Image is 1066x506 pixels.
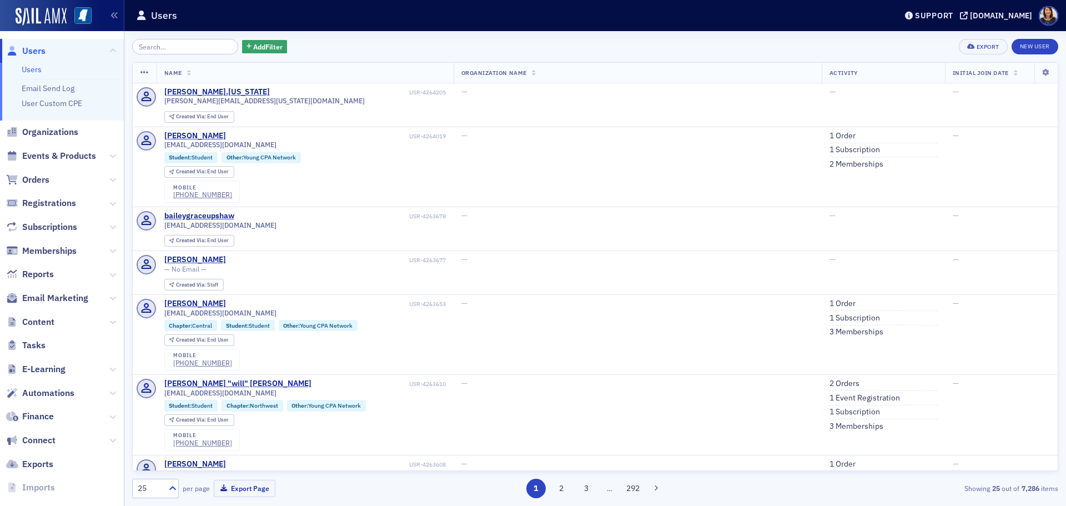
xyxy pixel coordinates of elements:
div: USR-4263678 [236,213,446,220]
a: New User [1012,39,1058,54]
span: Chapter : [169,322,192,329]
span: Chapter : [227,402,250,409]
span: — [953,254,959,264]
span: Events & Products [22,150,96,162]
div: Created Via: End User [164,334,234,346]
span: Organization Name [461,69,527,77]
span: Activity [829,69,858,77]
a: Chapter:Central [169,322,212,329]
div: USR-4263653 [228,300,446,308]
a: Automations [6,387,74,399]
a: 1 Order [829,299,856,309]
button: Export [959,39,1007,54]
a: Finance [6,410,54,423]
span: Created Via : [176,336,207,343]
span: — [461,378,467,388]
div: Showing out of items [757,483,1058,493]
input: Search… [132,39,238,54]
div: [PERSON_NAME] "will" [PERSON_NAME] [164,379,311,389]
div: Export [977,44,999,50]
span: — [953,459,959,469]
div: End User [176,337,229,343]
span: Created Via : [176,168,207,175]
div: [PHONE_NUMBER] [173,439,232,447]
span: — No Email — [164,265,207,273]
div: [PERSON_NAME] [164,299,226,309]
a: 1 Subscription [829,407,880,417]
a: [PERSON_NAME] [164,459,226,469]
span: Other : [283,322,300,329]
a: Memberships [6,245,77,257]
a: Chapter:Northwest [227,402,278,409]
span: Created Via : [176,113,207,120]
a: 1 Subscription [829,145,880,155]
div: mobile [173,352,232,359]
div: [PHONE_NUMBER] [173,359,232,367]
span: Connect [22,434,56,447]
strong: 25 [990,483,1002,493]
a: [PERSON_NAME].[US_STATE] [164,87,270,97]
button: 292 [623,479,643,498]
div: [PERSON_NAME] [164,131,226,141]
a: Subscriptions [6,221,77,233]
span: [EMAIL_ADDRESS][DOMAIN_NAME] [164,389,276,397]
a: Imports [6,482,55,494]
div: End User [176,114,229,120]
span: Imports [22,482,55,494]
span: Created Via : [176,281,207,288]
div: USR-4264205 [271,89,446,96]
a: 2 Memberships [829,159,883,169]
span: — [461,254,467,264]
div: Student: [164,152,218,163]
span: Email Marketing [22,292,88,304]
div: Created Via: End User [164,166,234,178]
span: Registrations [22,197,76,209]
div: Created Via: End User [164,235,234,247]
div: USR-4264019 [228,133,446,140]
div: Other: [287,400,366,411]
a: E-Learning [6,363,66,375]
a: Orders [6,174,49,186]
span: — [953,211,959,221]
a: Users [6,45,46,57]
a: User Custom CPE [22,98,82,108]
div: [PHONE_NUMBER] [173,191,232,199]
span: — [953,131,959,141]
span: — [953,298,959,308]
label: per page [183,483,210,493]
a: 3 Memberships [829,422,883,432]
span: [EMAIL_ADDRESS][DOMAIN_NAME] [164,309,276,317]
span: Other : [291,402,308,409]
a: 2 Orders [829,379,859,389]
img: SailAMX [16,8,67,26]
a: Student:Student [169,154,213,161]
span: — [461,131,467,141]
span: — [829,211,836,221]
span: — [953,87,959,97]
a: Other:Young CPA Network [283,322,353,329]
div: End User [176,169,229,175]
a: baileygraceupshaw [164,211,234,221]
a: Email Send Log [22,83,74,93]
a: Other:Young CPA Network [291,402,361,409]
div: [PERSON_NAME] [164,255,226,265]
a: View Homepage [67,7,92,26]
div: 25 [138,483,162,494]
div: End User [176,417,229,423]
span: Content [22,316,54,328]
a: Connect [6,434,56,447]
button: [DOMAIN_NAME] [960,12,1036,19]
span: … [602,483,617,493]
span: Other : [227,153,243,161]
a: Other:Young CPA Network [227,154,296,161]
a: Content [6,316,54,328]
span: Automations [22,387,74,399]
h1: Users [151,9,177,22]
strong: 7,286 [1019,483,1041,493]
button: AddFilter [242,40,288,54]
span: — [953,378,959,388]
a: 1 Event Registration [829,393,900,403]
span: Initial Join Date [953,69,1009,77]
a: 1 Subscription [829,313,880,323]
